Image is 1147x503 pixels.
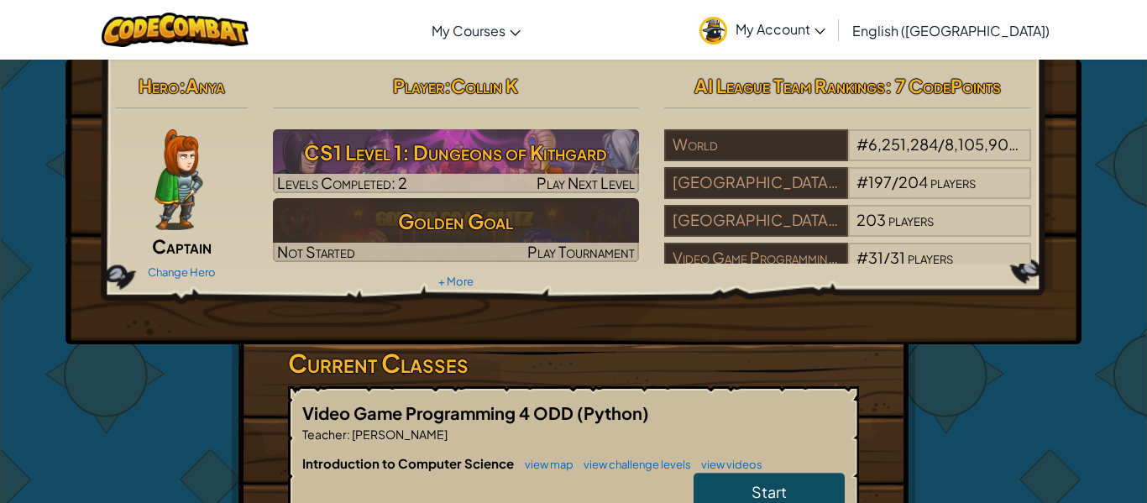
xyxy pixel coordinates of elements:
span: 203 [856,210,886,229]
span: Captain [152,234,212,258]
span: Player [393,74,444,97]
img: CodeCombat logo [102,13,249,47]
a: view map [516,458,573,471]
div: World [664,129,847,161]
a: Play Next Level [273,129,640,193]
span: [PERSON_NAME] [350,427,448,442]
span: 8,105,906 [945,134,1019,154]
img: captain-pose.png [155,129,202,230]
span: / [938,134,945,154]
span: / [892,172,898,191]
a: My Courses [423,8,529,53]
a: Golden GoalNot StartedPlay Tournament [273,198,640,262]
a: view challenge levels [575,458,691,471]
span: Not Started [277,242,355,261]
span: Collin K [451,74,518,97]
span: 204 [898,172,928,191]
div: [GEOGRAPHIC_DATA] Ms [664,205,847,237]
div: [GEOGRAPHIC_DATA] Sd [664,167,847,199]
span: My Courses [432,22,505,39]
h3: CS1 Level 1: Dungeons of Kithgard [273,134,640,171]
h3: Current Classes [288,344,859,382]
a: World#6,251,284/8,105,906players [664,145,1031,165]
span: Play Tournament [527,242,635,261]
span: (Python) [577,402,649,423]
img: CS1 Level 1: Dungeons of Kithgard [273,129,640,193]
span: # [856,248,868,267]
a: [GEOGRAPHIC_DATA] Ms203players [664,221,1031,240]
a: view videos [693,458,762,471]
a: + More [438,275,474,288]
span: : [347,427,350,442]
a: Change Hero [148,265,216,279]
span: players [888,210,934,229]
span: : 7 CodePoints [885,74,1001,97]
span: Teacher [302,427,347,442]
span: : [444,74,451,97]
span: Anya [186,74,225,97]
a: My Account [691,3,834,56]
span: / [883,248,890,267]
span: Start [752,482,787,501]
span: Video Game Programming 4 ODD [302,402,577,423]
span: My Account [736,20,825,38]
div: Video Game Programming 4 ODD [664,243,847,275]
span: 197 [868,172,892,191]
img: Golden Goal [273,198,640,262]
span: players [908,248,953,267]
a: English ([GEOGRAPHIC_DATA]) [844,8,1058,53]
span: players [930,172,976,191]
span: 31 [868,248,883,267]
span: Introduction to Computer Science [302,455,516,471]
span: # [856,172,868,191]
span: Hero [139,74,179,97]
span: Levels Completed: 2 [277,173,407,192]
a: Video Game Programming 4 ODD#31/31players [664,259,1031,278]
span: English ([GEOGRAPHIC_DATA]) [852,22,1050,39]
span: players [1020,134,1066,154]
span: : [179,74,186,97]
span: Play Next Level [537,173,635,192]
a: [GEOGRAPHIC_DATA] Sd#197/204players [664,183,1031,202]
img: avatar [699,17,727,45]
span: # [856,134,868,154]
h3: Golden Goal [273,202,640,240]
span: 6,251,284 [868,134,938,154]
span: 31 [890,248,905,267]
span: AI League Team Rankings [694,74,885,97]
